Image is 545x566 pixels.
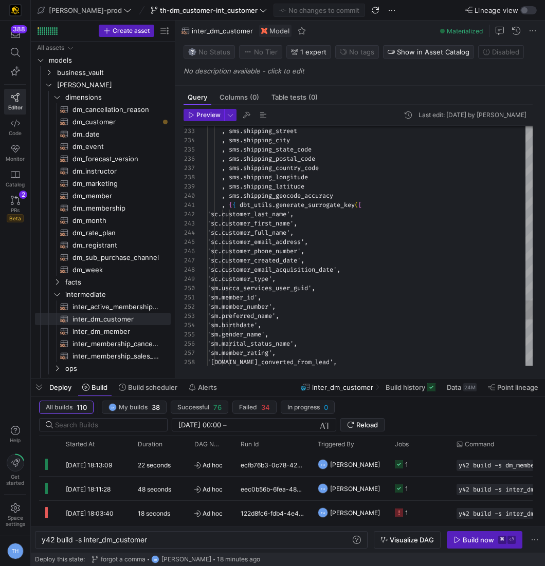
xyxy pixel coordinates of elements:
span: Monitor [6,156,25,162]
span: 'sm.member_id', [207,293,261,301]
span: Model [269,27,289,35]
span: generate_surrogate_key [276,201,355,209]
button: th-dm_customer-int_customer [148,4,269,17]
span: 0 [324,403,328,411]
span: Alerts [198,383,217,391]
span: . [240,173,243,181]
span: sms [229,145,240,154]
span: Code [9,130,22,136]
button: Getstarted [4,450,26,490]
span: dm_month​​​​​​​​​​ [72,215,159,227]
button: Help [4,421,26,448]
button: In progress0 [281,401,335,414]
img: https://storage.googleapis.com/y42-prod-data-exchange/images/uAsz27BndGEK0hZWDFeOjoxA7jCwgK9jE472... [10,5,21,15]
span: shipping_state_code [243,145,312,154]
div: 255 [184,330,195,339]
span: Columns [220,94,259,101]
kbd: ⌘ [498,536,506,544]
span: , [222,182,225,191]
span: 'sm.member_number', [207,303,276,311]
span: Command [465,441,494,448]
span: Visualize DAG [390,536,434,544]
span: . [240,182,243,191]
span: , [222,192,225,200]
y42-duration: 48 seconds [138,485,171,493]
a: inter_dm_customer​​​​​​​​​​ [35,313,171,325]
span: dm_event​​​​​​​​​​ [72,141,159,153]
y42-duration: 18 seconds [138,510,170,517]
span: y42 build -s inter_dm_customer [42,535,147,544]
span: . [240,145,243,154]
a: inter_dm_member​​​​​​​​​​ [35,325,171,337]
span: . [240,155,243,163]
button: Failed34 [232,401,277,414]
span: dimensions [65,91,169,103]
a: PRsBeta2 [4,192,26,227]
div: Press SPACE to select this row. [35,374,171,387]
div: 234 [184,136,195,145]
div: 239 [184,182,195,191]
div: 236 [184,154,195,163]
a: dm_membership​​​​​​​​​​ [35,202,171,214]
span: [ [358,201,362,209]
div: Press SPACE to select this row. [35,91,171,103]
span: No tags [349,48,374,56]
span: Get started [6,474,24,486]
img: No tier [244,48,252,56]
span: 'sm.uscca_services_user_guid', [207,284,315,292]
a: Code [4,115,26,140]
span: My builds [119,404,148,411]
div: Press SPACE to select this row. [35,325,171,337]
span: [DATE] 18:03:40 [66,510,114,517]
span: dm_marketing​​​​​​​​​​ [72,178,159,190]
span: 34 [261,403,270,411]
span: Query [188,94,207,101]
button: Point lineage [483,379,543,396]
span: 76 [213,403,222,411]
img: No status [188,48,196,56]
div: Press SPACE to select this row. [35,42,171,54]
button: Build [78,379,112,396]
div: 252 [184,302,195,311]
div: eec0b56b-6fea-4835-8add-779c253b1279 [234,477,312,500]
div: TH [7,543,24,559]
button: No tierNo Tier [239,45,282,59]
div: Press SPACE to select this row. [35,350,171,362]
div: Press SPACE to select this row. [35,202,171,214]
div: Press SPACE to select this row. [35,263,171,276]
span: 'sc.customer_phone_number', [207,247,304,255]
span: dm_instructor​​​​​​​​​​ [72,165,159,177]
div: ecfb76b3-0c78-42ec-bc59-be3dd992d6fb [234,452,312,476]
span: inter_membership_cancellations_forecast​​​​​​​​​​ [72,338,159,350]
span: Beta [7,214,24,222]
span: shipping_street [243,127,297,135]
span: Point lineage [497,383,538,391]
span: 'sm.marital_status_name', [207,339,297,348]
div: Press SPACE to select this row. [35,362,171,374]
a: inter_active_membership_forecast​​​​​​​​​​ [35,300,171,313]
a: dm_event​​​​​​​​​​ [35,140,171,153]
span: y42 build -s dm_member [459,462,538,469]
span: , [222,164,225,172]
span: inter_dm_customer​​​​​​​​​​ [72,313,159,325]
div: All assets [37,44,64,51]
span: Help [9,437,22,443]
button: Show in Asset Catalog [383,45,474,59]
div: 246 [184,247,195,256]
button: Build now⌘⏎ [447,531,522,549]
div: Last edit: [DATE] by [PERSON_NAME] [419,111,526,119]
span: landing [57,375,169,387]
div: Press SPACE to select this row. [35,276,171,288]
span: Data [447,383,461,391]
span: dm_registrant​​​​​​​​​​ [72,239,159,251]
span: Failed [239,404,257,411]
div: 248 [184,265,195,274]
a: https://storage.googleapis.com/y42-prod-data-exchange/images/uAsz27BndGEK0hZWDFeOjoxA7jCwgK9jE472... [4,2,26,19]
div: Press SPACE to select this row. [35,128,171,140]
span: 'sc.customer_first_name', [207,219,297,228]
span: 'sm.birthdate', [207,321,261,329]
div: 241 [184,200,195,210]
span: All builds [46,404,72,411]
span: Create asset [113,27,150,34]
span: sms [229,164,240,172]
